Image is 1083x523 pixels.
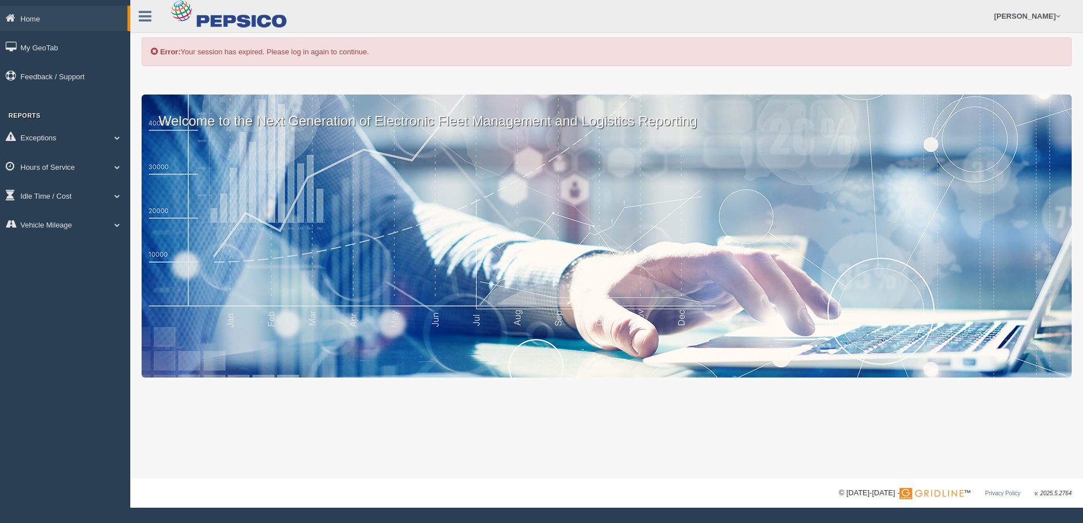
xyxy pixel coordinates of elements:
div: © [DATE]-[DATE] - ™ [839,487,1072,499]
span: v. 2025.5.2764 [1035,490,1072,496]
div: Your session has expired. Please log in again to continue. [142,37,1072,66]
b: Error: [160,48,181,56]
a: Privacy Policy [985,490,1020,496]
p: Welcome to the Next Generation of Electronic Fleet Management and Logistics Reporting [142,95,1072,131]
img: Gridline [899,488,963,499]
